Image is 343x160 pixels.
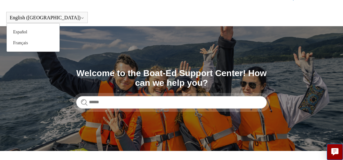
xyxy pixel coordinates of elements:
button: Live chat [327,144,343,160]
h1: Welcome to the Boat-Ed Support Center! How can we help you? [76,69,267,88]
button: English ([GEOGRAPHIC_DATA]) [10,15,84,21]
a: Français [7,37,59,48]
a: Español [7,27,59,37]
input: Search [76,96,267,109]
